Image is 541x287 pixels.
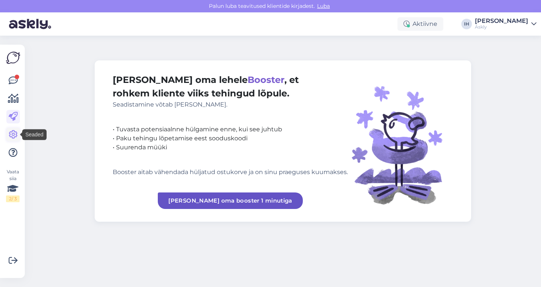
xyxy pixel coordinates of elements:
div: IH [461,19,472,29]
a: [PERSON_NAME]Askly [475,18,536,30]
div: Vaata siia [6,168,20,202]
div: Askly [475,24,528,30]
span: Booster [248,74,284,85]
span: Luba [315,3,332,9]
div: • Paku tehingu lõpetamise eest sooduskoodi [113,134,348,143]
div: • Suurenda müüki [113,143,348,152]
div: • Tuvasta potensiaalnne hülgamine enne, kui see juhtub [113,125,348,134]
div: 2 / 3 [6,195,20,202]
div: Aktiivne [397,17,443,31]
div: Seadistamine võtab [PERSON_NAME]. [113,100,348,109]
img: Askly Logo [6,51,20,65]
img: illustration [348,73,453,209]
a: [PERSON_NAME] oma booster 1 minutiga [158,192,303,209]
div: [PERSON_NAME] oma lehele , et rohkem kliente viiks tehingud lõpule. [113,73,348,109]
div: [PERSON_NAME] [475,18,528,24]
div: Seaded [22,129,46,140]
div: Booster aitab vähendada hüljatud ostukorve ja on sinu praeguses kuumakses. [113,168,348,177]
